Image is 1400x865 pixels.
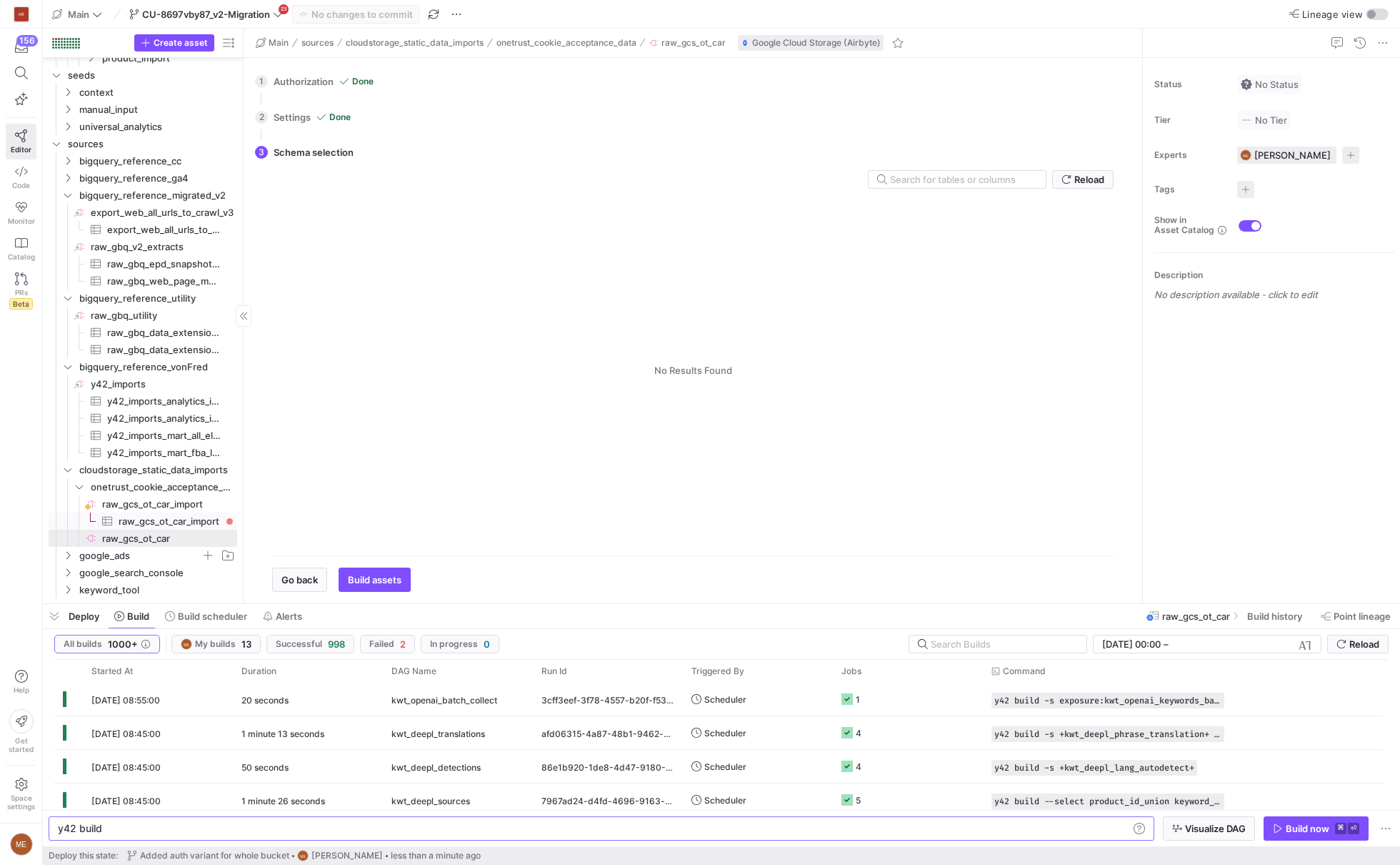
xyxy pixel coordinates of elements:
[1237,111,1291,129] button: No tierNo Tier
[79,582,235,598] span: keyword_tool
[12,686,30,694] span: Help
[79,290,235,307] span: bigquery_reference_utility
[1171,638,1265,650] input: End datetime
[6,267,36,315] a: PRsBeta
[7,794,35,811] span: Space settings
[49,410,237,427] div: Press SPACE to select this row.
[1264,816,1369,841] button: Build now⌘⏎
[79,548,201,564] span: google_ads
[49,564,237,581] div: Press SPACE to select this row.
[49,204,237,221] div: Press SPACE to select this row.
[346,38,484,48] span: cloudstorage_static_data_imports
[49,307,237,324] a: raw_gbq_utility​​​​​​​​
[107,393,221,410] span: y42_imports_analytics_ig_lei_monthly_report​​​​​​​​​
[79,153,235,169] span: bigquery_reference_cc
[6,703,36,759] button: Getstarted
[1241,79,1252,90] img: No status
[342,34,487,51] button: cloudstorage_static_data_imports
[9,736,34,753] span: Get started
[49,341,237,358] div: Press SPACE to select this row.
[1154,289,1394,300] p: No description available - click to edit
[49,255,237,272] div: Press SPACE to select this row.
[126,5,286,24] button: CU-8697vby87_v2-Migration
[68,9,89,20] span: Main
[272,568,327,592] button: Go back
[54,635,160,653] button: All builds1000+
[49,513,237,530] a: raw_gcs_ot_car_import​​​​​​​​​
[1247,611,1302,622] span: Build history
[49,530,237,547] a: raw_gcs_ot_car​​​​​​​​
[91,239,235,255] span: raw_gbq_v2_extracts​​​​​​​​
[49,427,237,444] div: Press SPACE to select this row.
[994,696,1221,706] span: y42 build -s exposure:kwt_openai_keywords_batch_response
[856,683,860,716] div: 1
[276,639,322,649] span: Successful
[49,341,237,358] a: raw_gbq_data_extension_urls_decoded​​​​​​​​​
[493,34,640,51] button: onetrust_cookie_acceptance_data
[49,530,237,547] div: Press SPACE to select this row.
[241,666,276,676] span: Duration
[49,478,237,495] div: Press SPACE to select this row.
[49,272,237,290] div: Press SPACE to select this row.
[49,204,237,221] a: export_web_all_urls_to_crawl_v3​​​​​​​​
[127,611,149,622] span: Build
[301,38,334,48] span: sources
[752,38,881,48] span: Google Cloud Storage (Airbyte)
[49,392,237,410] a: y42_imports_analytics_ig_lei_monthly_report​​​​​​​​​
[49,375,237,392] div: Press SPACE to select this row.
[339,568,411,592] button: Build assets
[49,238,237,255] a: raw_gbq_v2_extracts​​​​​​​​
[391,784,470,818] span: kwt_deepl_sources
[994,729,1221,739] span: y42 build -s +kwt_deepl_phrase_translation+ --exclude tag:disabled
[1241,114,1287,126] span: No Tier
[79,102,235,118] span: manual_input
[49,221,237,238] a: export_web_all_urls_to_crawl_v3​​​​​​​​​
[421,635,499,653] button: In progress0
[1185,823,1246,834] span: Visualize DAG
[360,635,415,653] button: Failed2
[107,410,221,427] span: y42_imports_analytics_ig_lei_weekly_report​​​​​​​​​
[1163,816,1255,841] button: Visualize DAG
[10,833,33,856] div: ME
[49,495,237,513] a: raw_gcs_ot_car_import​​​​​​​​
[1154,79,1226,89] span: Status
[142,9,270,20] span: CU-8697vby87_v2-Migration
[154,38,208,48] span: Create asset
[1154,115,1226,125] span: Tier
[311,851,383,861] span: [PERSON_NAME]
[49,255,237,272] a: raw_gbq_epd_snapshotting_results​​​​​​​​​
[79,462,235,478] span: cloudstorage_static_data_imports
[91,695,160,706] span: [DATE] 08:55:00
[1164,638,1169,650] span: –
[856,784,861,817] div: 5
[841,666,861,676] span: Jobs
[400,638,406,650] span: 2
[107,342,221,358] span: raw_gbq_data_extension_urls_decoded​​​​​​​​​
[49,547,237,564] div: Press SPACE to select this row.
[328,638,345,650] span: 998
[6,159,36,195] a: Code
[11,145,31,154] span: Editor
[348,574,401,585] span: Build assets
[49,238,237,255] div: Press SPACE to select this row.
[269,38,289,48] span: Main
[1154,184,1226,194] span: Tags
[496,38,636,48] span: onetrust_cookie_acceptance_data
[369,639,394,649] span: Failed
[159,604,254,628] button: Build scheduler
[49,5,106,24] button: Main
[391,717,485,751] span: kwt_deepl_translations
[704,784,746,817] span: Scheduler
[140,851,289,861] span: Added auth variant for whole bucket
[1286,823,1329,834] div: Build now
[91,204,235,221] span: export_web_all_urls_to_crawl_v3​​​​​​​​
[49,375,237,392] a: y42_imports​​​​​​​​
[49,392,237,410] div: Press SPACE to select this row.
[6,231,36,267] a: Catalog
[241,762,289,773] y42-duration: 50 seconds
[91,479,235,495] span: onetrust_cookie_acceptance_data
[108,638,138,650] span: 1000+
[856,750,861,784] div: 4
[49,118,237,135] div: Press SPACE to select this row.
[49,84,237,101] div: Press SPACE to select this row.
